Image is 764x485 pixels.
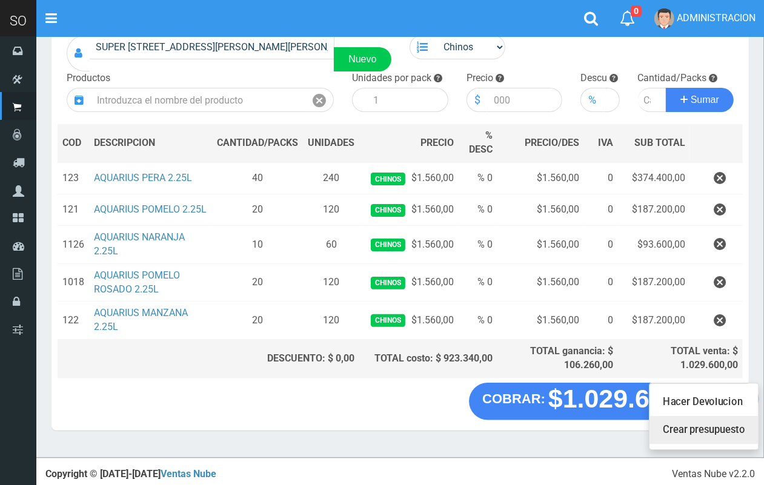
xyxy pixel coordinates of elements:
div: Ventas Nube v2.2.0 [672,467,755,481]
td: 20 [213,194,304,226]
div: % [580,88,603,112]
span: CRIPCION [111,137,155,148]
td: $1.560,00 [497,226,584,264]
td: 20 [213,302,304,340]
td: 1018 [58,263,89,302]
a: AQUARIUS PERA 2.25L [94,172,192,183]
button: COBRAR: $1.029.600,00 [469,383,728,420]
input: 000 [488,88,563,112]
td: $1.560,00 [360,263,459,302]
th: CANTIDAD/PACKS [213,124,304,162]
a: AQUARIUS POMELO 2.25L [94,203,207,215]
img: User Image [654,8,674,28]
td: 120 [304,302,360,340]
span: Chinos [371,239,405,251]
strong: COBRAR: [482,391,545,406]
input: 000 [603,88,619,112]
td: 40 [213,162,304,194]
div: TOTAL costo: $ 923.340,00 [365,352,493,366]
td: $1.560,00 [497,162,584,194]
td: $1.560,00 [360,194,459,226]
span: SUB TOTAL [634,136,685,150]
a: Ventas Nube [161,468,216,480]
td: 0 [584,162,617,194]
button: Sumar [666,88,734,112]
td: $374.400,00 [618,162,690,194]
td: $93.600,00 [618,226,690,264]
td: $1.560,00 [497,263,584,302]
span: PRECIO [420,136,454,150]
td: 0 [584,226,617,264]
td: 122 [58,302,89,340]
input: 1 [367,88,448,112]
span: IVA [598,137,613,148]
td: % 0 [459,302,497,340]
th: UNIDADES [304,124,360,162]
span: 0 [631,5,642,17]
a: AQUARIUS NARANJA 2.25L [94,231,185,257]
td: 10 [213,226,304,264]
span: Chinos [371,314,405,327]
span: Chinos [371,277,405,289]
div: TOTAL venta: $ 1.029.600,00 [623,345,738,372]
td: $187.200,00 [618,194,690,226]
td: $1.560,00 [360,226,459,264]
div: DESCUENTO: $ 0,00 [218,352,355,366]
td: $187.200,00 [618,263,690,302]
td: $1.560,00 [497,194,584,226]
a: AQUARIUS POMELO ROSADO 2.25L [94,269,180,295]
a: Hacer Devolucion [649,389,758,417]
span: PRECIO/DES [525,137,579,148]
td: % 0 [459,162,497,194]
div: TOTAL ganancia: $ 106.260,00 [502,345,613,372]
label: Unidades por pack [352,71,431,85]
td: $1.560,00 [360,302,459,340]
a: Crear presupuesto [649,416,758,444]
td: 0 [584,302,617,340]
label: Precio [467,71,493,85]
td: 240 [304,162,360,194]
label: Descu [580,71,607,85]
input: Introduzca el nombre del producto [91,88,305,112]
span: Chinos [371,204,405,217]
td: 0 [584,263,617,302]
td: 1126 [58,226,89,264]
td: 120 [304,263,360,302]
td: % 0 [459,194,497,226]
td: 121 [58,194,89,226]
th: DES [89,124,213,162]
td: % 0 [459,263,497,302]
td: 120 [304,194,360,226]
input: Consumidor Final [90,35,334,59]
a: Nuevo [334,47,391,71]
a: AQUARIUS MANZANA 2.25L [94,307,188,332]
label: Productos [67,71,110,85]
td: 60 [304,226,360,264]
td: 123 [58,162,89,194]
span: Chinos [371,173,405,185]
span: ADMINISTRACION [677,12,756,24]
td: $1.560,00 [360,162,459,194]
td: $1.560,00 [497,302,584,340]
span: Sumar [691,94,719,105]
td: $187.200,00 [618,302,690,340]
td: 0 [584,194,617,226]
label: Cantidad/Packs [638,71,707,85]
strong: $1.029.600,00 [548,384,714,413]
td: 20 [213,263,304,302]
input: Cantidad [638,88,667,112]
td: % 0 [459,226,497,264]
div: $ [467,88,488,112]
th: COD [58,124,89,162]
strong: Copyright © [DATE]-[DATE] [45,468,216,480]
